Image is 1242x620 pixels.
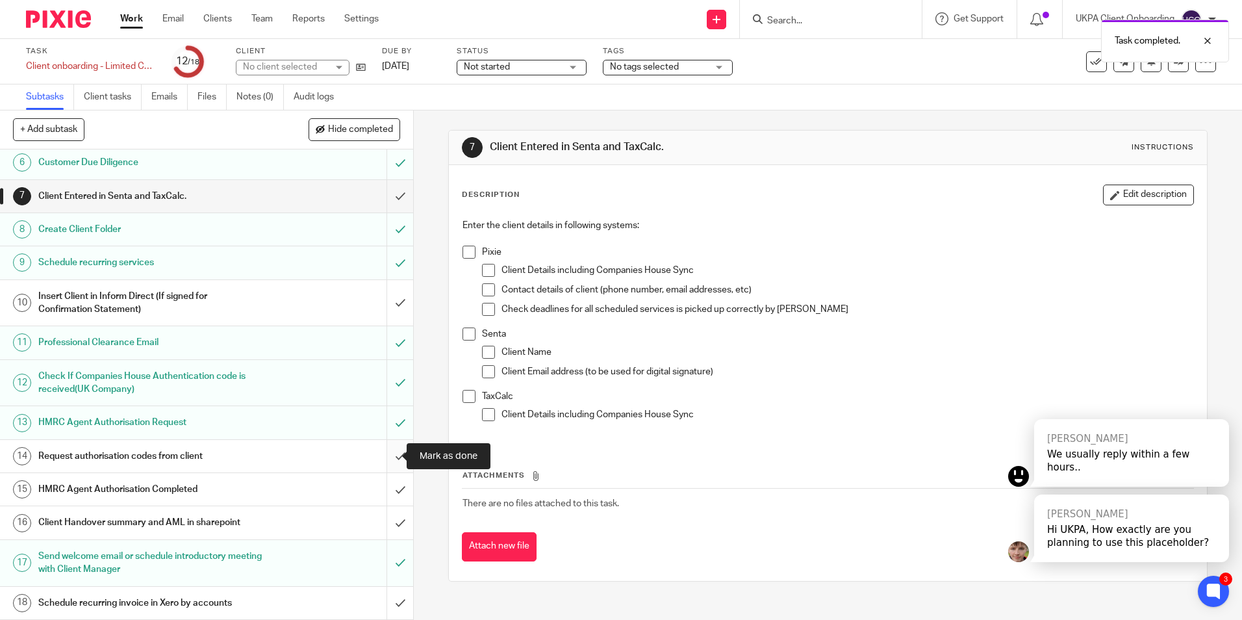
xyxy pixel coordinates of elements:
[328,125,393,135] span: Hide completed
[13,153,31,172] div: 6
[309,118,400,140] button: Hide completed
[482,328,1193,341] p: Senta
[482,390,1193,403] p: TaxCalc
[203,12,232,25] a: Clients
[13,220,31,239] div: 8
[1047,508,1216,521] div: [PERSON_NAME]
[1103,185,1194,205] button: Edit description
[38,413,262,432] h1: HMRC Agent Authorisation Request
[38,220,262,239] h1: Create Client Folder
[382,46,440,57] label: Due by
[1008,466,1029,487] img: kai.png
[463,499,619,508] span: There are no files attached to this task.
[13,554,31,572] div: 17
[13,514,31,532] div: 16
[13,333,31,352] div: 11
[151,84,188,110] a: Emails
[462,532,537,562] button: Attach new file
[292,12,325,25] a: Reports
[38,593,262,613] h1: Schedule recurring invoice in Xero by accounts
[462,137,483,158] div: 7
[84,84,142,110] a: Client tasks
[13,414,31,432] div: 13
[294,84,344,110] a: Audit logs
[463,219,1193,232] p: Enter the client details in following systems:
[344,12,379,25] a: Settings
[13,447,31,465] div: 14
[603,46,733,57] label: Tags
[38,547,262,580] h1: Send welcome email or schedule introductory meeting with Client Manager
[463,472,525,479] span: Attachments
[120,12,143,25] a: Work
[38,287,262,320] h1: Insert Client in Inform Direct (If signed for Confirmation Statement)
[38,333,262,352] h1: Professional Clearance Email
[13,253,31,272] div: 9
[501,408,1193,421] p: Client Details including Companies House Sync
[1132,142,1194,153] div: Instructions
[176,54,199,69] div: 12
[490,140,855,154] h1: Client Entered in Senta and TaxCalc.
[38,446,262,466] h1: Request authorisation codes from client
[26,10,91,28] img: Pixie
[501,303,1193,316] p: Check deadlines for all scheduled services is picked up correctly by [PERSON_NAME]
[501,365,1193,378] p: Client Email address (to be used for digital signature)
[26,84,74,110] a: Subtasks
[13,187,31,205] div: 7
[38,153,262,172] h1: Customer Due Diligence
[501,346,1193,359] p: Client Name
[482,246,1193,259] p: Pixie
[251,12,273,25] a: Team
[501,264,1193,277] p: Client Details including Companies House Sync
[38,513,262,532] h1: Client Handover summary and AML in sharepoint
[38,480,262,499] h1: HMRC Agent Authorisation Completed
[236,46,366,57] label: Client
[1115,34,1180,47] p: Task completed.
[162,12,184,25] a: Email
[38,253,262,272] h1: Schedule recurring services
[13,594,31,612] div: 18
[1181,9,1202,30] img: svg%3E
[188,58,199,66] small: /18
[236,84,284,110] a: Notes (0)
[501,283,1193,296] p: Contact details of client (phone number, email addresses, etc)
[13,118,84,140] button: + Add subtask
[1219,573,1232,586] div: 3
[462,190,520,200] p: Description
[382,62,409,71] span: [DATE]
[197,84,227,110] a: Files
[1047,432,1216,445] div: [PERSON_NAME]
[38,367,262,400] h1: Check If Companies House Authentication code is received(UK Company)
[26,46,156,57] label: Task
[1047,523,1216,549] div: Hi UKPA, How exactly are you planning to use this placeholder?
[38,187,262,206] h1: Client Entered in Senta and TaxCalc.
[1008,541,1029,562] img: Chy10dY5LEHvj3TC4UfDpNBP8wd5IkGYgqMBIwt0Bvokvgbo6HzD3csUxYwJb3u3T6n1DKehDzt.jpg
[13,374,31,392] div: 12
[26,60,156,73] div: Client onboarding - Limited Company
[610,62,679,71] span: No tags selected
[243,60,327,73] div: No client selected
[457,46,587,57] label: Status
[1047,448,1216,474] div: We usually reply within a few hours..
[13,294,31,312] div: 10
[464,62,510,71] span: Not started
[13,480,31,498] div: 15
